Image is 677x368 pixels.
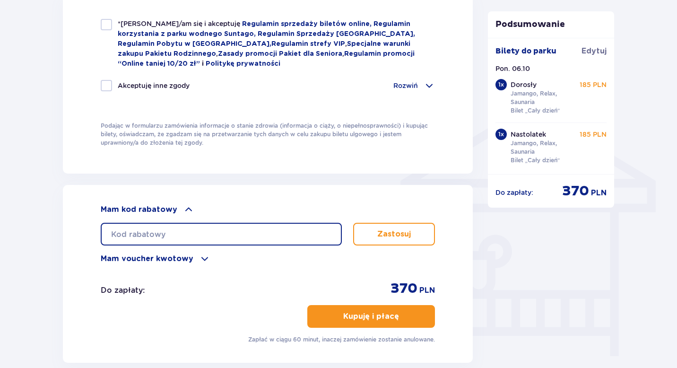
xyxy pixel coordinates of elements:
[488,19,615,30] p: Podsumowanie
[511,139,576,156] p: Jamango, Relax, Saunaria
[101,223,342,245] input: Kod rabatowy
[118,81,190,90] p: Akceptuję inne zgody
[248,335,435,344] p: Zapłać w ciągu 60 minut, inaczej zamówienie zostanie anulowane.
[353,223,435,245] button: Zastosuj
[118,19,435,69] p: , , ,
[343,311,399,322] p: Kupuję i płacę
[101,204,177,215] p: Mam kod rabatowy
[391,280,417,298] span: 370
[118,41,271,47] a: Regulamin Pobytu w [GEOGRAPHIC_DATA],
[495,129,507,140] div: 1 x
[495,188,533,197] p: Do zapłaty :
[118,20,242,27] span: *[PERSON_NAME]/am się i akceptuję
[511,89,576,106] p: Jamango, Relax, Saunaria
[511,156,560,165] p: Bilet „Cały dzień”
[202,61,206,67] span: i
[393,81,418,90] p: Rozwiń
[218,51,342,57] a: Zasady promocji Pakiet dla Seniora
[101,254,193,264] p: Mam voucher kwotowy
[419,285,435,296] span: PLN
[377,229,411,239] p: Zastosuj
[495,79,507,90] div: 1 x
[258,31,415,37] a: Regulamin Sprzedaży [GEOGRAPHIC_DATA],
[101,122,435,147] p: Podając w formularzu zamówienia informacje o stanie zdrowia (informacja o ciąży, o niepełnosprawn...
[495,64,530,73] p: Pon. 06.10
[206,61,280,67] a: Politykę prywatności
[580,130,607,139] p: 185 PLN
[562,182,589,200] span: 370
[580,80,607,89] p: 185 PLN
[511,130,546,139] p: Nastolatek
[511,106,560,115] p: Bilet „Cały dzień”
[307,305,435,328] button: Kupuję i płacę
[271,41,345,47] a: Regulamin strefy VIP
[582,46,607,56] span: Edytuj
[591,188,607,198] span: PLN
[511,80,537,89] p: Dorosły
[242,21,373,27] a: Regulamin sprzedaży biletów online,
[495,46,556,56] p: Bilety do parku
[101,285,145,296] p: Do zapłaty :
